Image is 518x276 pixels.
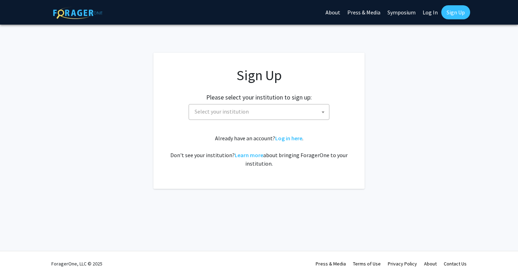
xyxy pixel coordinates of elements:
[444,261,467,267] a: Contact Us
[353,261,381,267] a: Terms of Use
[424,261,437,267] a: About
[235,152,263,159] a: Learn more about bringing ForagerOne to your institution
[316,261,346,267] a: Press & Media
[168,134,350,168] div: Already have an account? . Don't see your institution? about bringing ForagerOne to your institut...
[192,104,329,119] span: Select your institution
[51,251,102,276] div: ForagerOne, LLC © 2025
[168,67,350,84] h1: Sign Up
[195,108,249,115] span: Select your institution
[53,7,102,19] img: ForagerOne Logo
[189,104,329,120] span: Select your institution
[275,135,302,142] a: Log in here
[441,5,470,19] a: Sign Up
[206,94,312,101] h2: Please select your institution to sign up:
[388,261,417,267] a: Privacy Policy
